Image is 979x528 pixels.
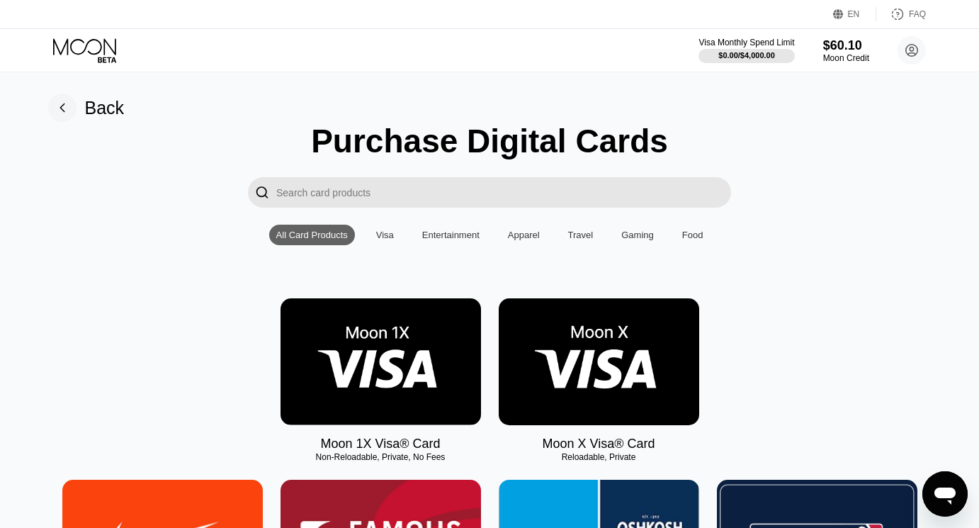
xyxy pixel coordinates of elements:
div: Apparel [508,230,540,240]
div: Moon Credit [823,53,869,63]
div: Travel [561,225,601,245]
div: All Card Products [269,225,355,245]
div: Visa [376,230,394,240]
div: Apparel [501,225,547,245]
div: Travel [568,230,594,240]
div: $60.10 [823,38,869,53]
div: EN [848,9,860,19]
div: FAQ [909,9,926,19]
div: Gaming [621,230,654,240]
div: FAQ [876,7,926,21]
div: Non-Reloadable, Private, No Fees [281,452,481,462]
div: Visa [369,225,401,245]
div: Moon 1X Visa® Card [320,437,440,451]
div: $0.00 / $4,000.00 [718,51,775,60]
div: $60.10Moon Credit [823,38,869,63]
div: Entertainment [415,225,487,245]
div: EN [833,7,876,21]
div:  [255,184,269,201]
div:  [248,177,276,208]
iframe: Button to launch messaging window [922,471,968,517]
div: Food [682,230,703,240]
div: Visa Monthly Spend Limit [698,38,794,47]
input: Search card products [276,177,731,208]
div: All Card Products [276,230,348,240]
div: Gaming [614,225,661,245]
div: Back [85,98,125,118]
div: Moon X Visa® Card [542,437,655,451]
div: Entertainment [422,230,480,240]
div: Back [48,94,125,122]
div: Purchase Digital Cards [311,122,668,160]
div: Visa Monthly Spend Limit$0.00/$4,000.00 [698,38,794,63]
div: Food [675,225,711,245]
div: Reloadable, Private [499,452,699,462]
